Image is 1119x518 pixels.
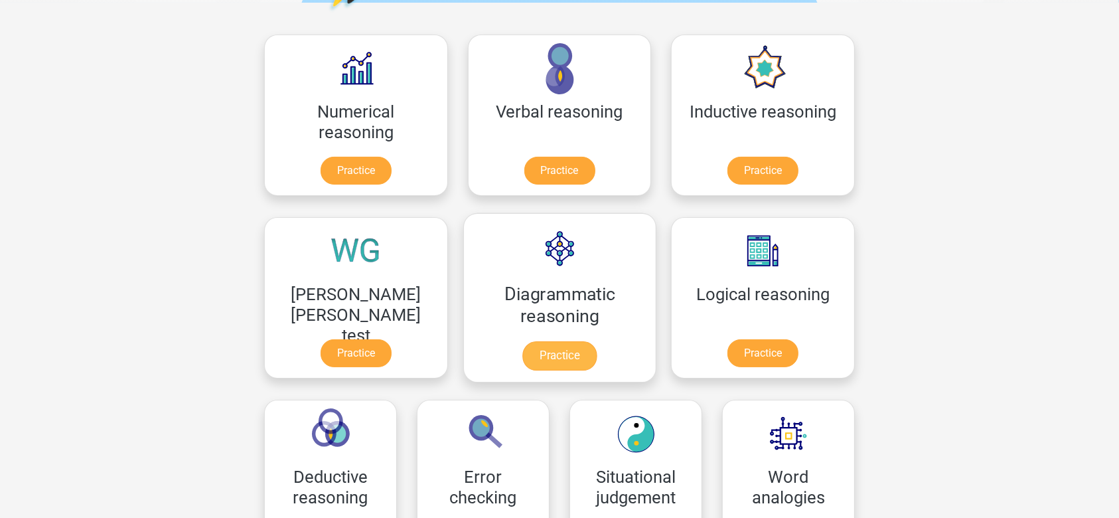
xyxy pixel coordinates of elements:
a: Practice [727,339,798,367]
a: Practice [524,157,595,185]
a: Practice [522,341,597,371]
a: Practice [321,339,392,367]
a: Practice [727,157,798,185]
a: Practice [321,157,392,185]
